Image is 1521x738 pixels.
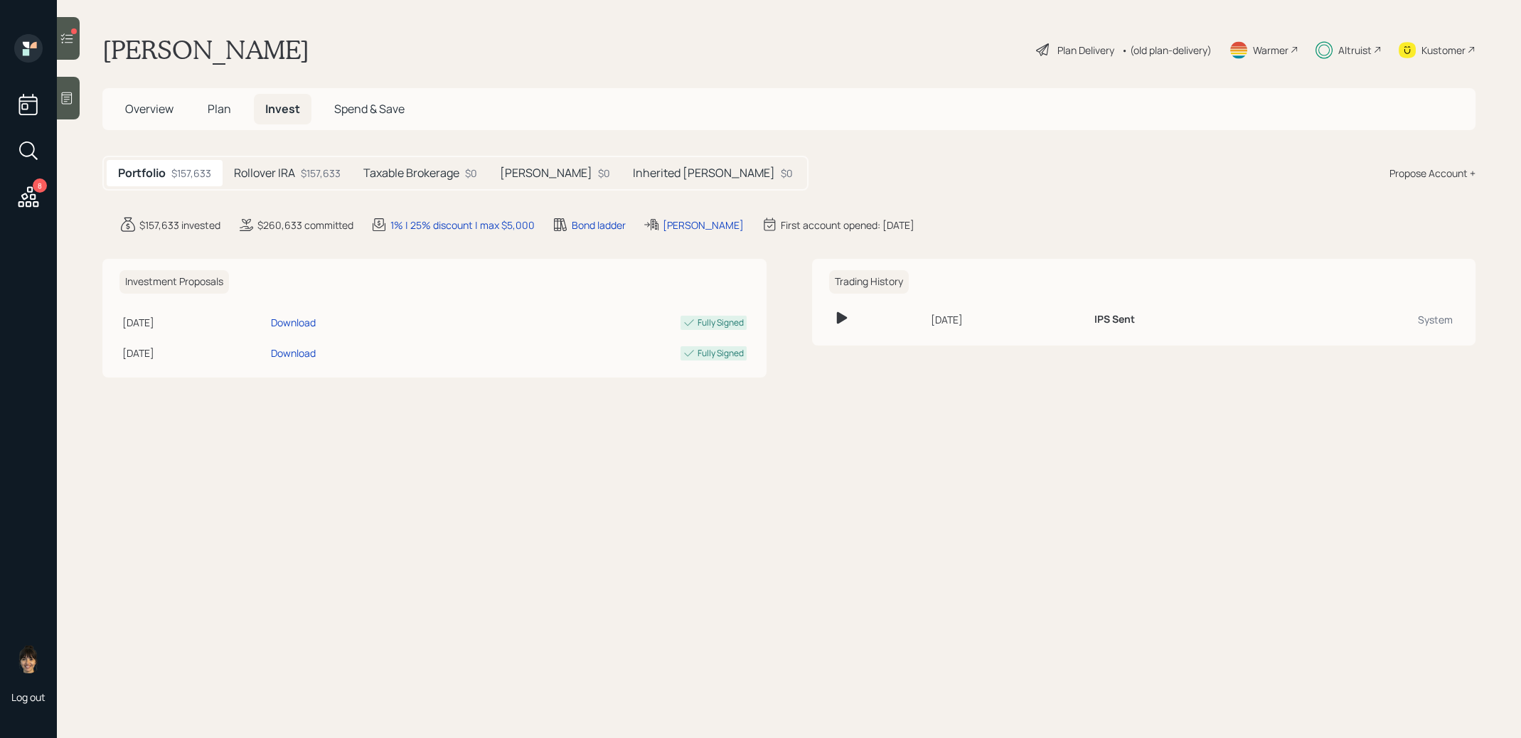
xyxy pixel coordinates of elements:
span: Overview [125,101,174,117]
div: [DATE] [122,346,265,360]
div: $157,633 invested [139,218,220,232]
div: • (old plan-delivery) [1121,43,1212,58]
h5: Portfolio [118,166,166,180]
div: Bond ladder [572,218,626,232]
h5: Taxable Brokerage [363,166,459,180]
div: $260,633 committed [257,218,353,232]
h6: IPS Sent [1094,314,1135,326]
h5: Inherited [PERSON_NAME] [633,166,775,180]
div: Download [271,315,316,330]
div: $0 [598,166,610,181]
div: Warmer [1253,43,1288,58]
h1: [PERSON_NAME] [102,34,309,65]
h6: Investment Proposals [119,270,229,294]
div: System [1290,312,1453,327]
div: Propose Account + [1389,166,1475,181]
div: 1% | 25% discount | max $5,000 [390,218,535,232]
div: Fully Signed [698,316,744,329]
div: $157,633 [301,166,341,181]
div: Log out [11,690,46,704]
span: Invest [265,101,300,117]
div: 8 [33,178,47,193]
h5: [PERSON_NAME] [500,166,592,180]
div: $0 [781,166,793,181]
div: [DATE] [931,312,1083,327]
div: [PERSON_NAME] [663,218,744,232]
div: Kustomer [1421,43,1466,58]
h6: Trading History [829,270,909,294]
div: $157,633 [171,166,211,181]
span: Spend & Save [334,101,405,117]
div: Fully Signed [698,347,744,360]
span: Plan [208,101,231,117]
img: treva-nostdahl-headshot.png [14,645,43,673]
div: $0 [465,166,477,181]
h5: Rollover IRA [234,166,295,180]
div: Altruist [1338,43,1372,58]
div: First account opened: [DATE] [781,218,914,232]
div: [DATE] [122,315,265,330]
div: Download [271,346,316,360]
div: Plan Delivery [1057,43,1114,58]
